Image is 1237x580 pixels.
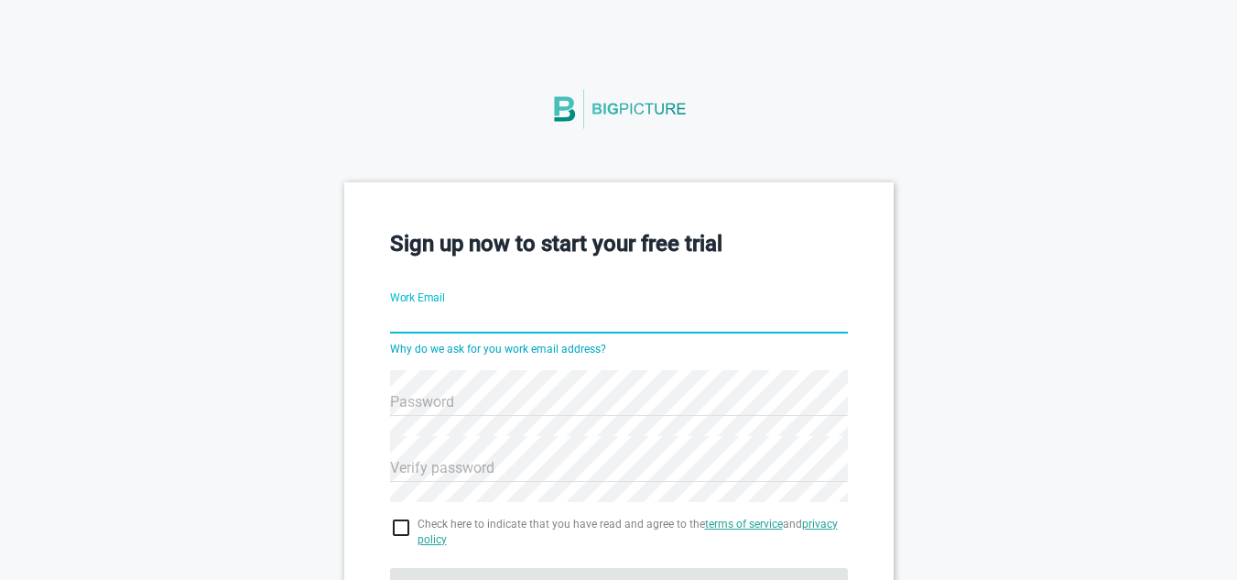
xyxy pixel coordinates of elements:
span: Check here to indicate that you have read and agree to the and [418,517,848,548]
a: privacy policy [418,518,838,546]
a: Why do we ask for you work email address? [390,343,606,356]
h3: Sign up now to start your free trial [390,228,848,259]
img: BigPicture [550,71,688,148]
a: terms of service [705,518,783,531]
